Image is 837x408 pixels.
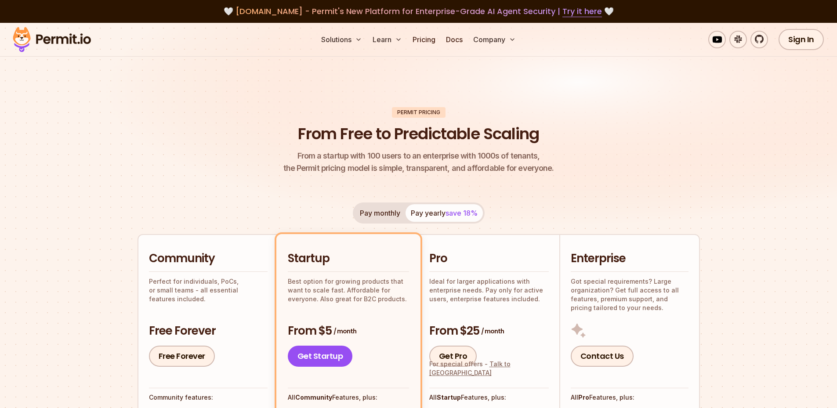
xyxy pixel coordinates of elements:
[578,394,589,401] strong: Pro
[295,394,332,401] strong: Community
[779,29,824,50] a: Sign In
[409,31,439,48] a: Pricing
[571,277,688,312] p: Got special requirements? Large organization? Get full access to all features, premium support, a...
[21,5,816,18] div: 🤍 🤍
[481,327,504,336] span: / month
[236,6,602,17] span: [DOMAIN_NAME] - Permit's New Platform for Enterprise-Grade AI Agent Security |
[283,150,554,174] p: the Permit pricing model is simple, transparent, and affordable for everyone.
[562,6,602,17] a: Try it here
[442,31,466,48] a: Docs
[571,251,688,267] h2: Enterprise
[318,31,366,48] button: Solutions
[429,346,477,367] a: Get Pro
[355,204,406,222] button: Pay monthly
[288,251,409,267] h2: Startup
[429,277,549,303] p: Ideal for larger applications with enterprise needs. Pay only for active users, enterprise featur...
[288,346,353,367] a: Get Startup
[429,393,549,402] h4: All Features, plus:
[149,393,268,402] h4: Community features:
[333,327,356,336] span: / month
[149,277,268,303] p: Perfect for individuals, PoCs, or small teams - all essential features included.
[429,251,549,267] h2: Pro
[283,150,554,162] span: From a startup with 100 users to an enterprise with 1000s of tenants,
[149,323,268,339] h3: Free Forever
[288,277,409,303] p: Best option for growing products that want to scale fast. Affordable for everyone. Also great for...
[288,323,409,339] h3: From $5
[437,394,461,401] strong: Startup
[470,31,519,48] button: Company
[369,31,406,48] button: Learn
[571,393,688,402] h4: All Features, plus:
[429,360,549,377] div: For special offers -
[298,123,539,145] h1: From Free to Predictable Scaling
[392,107,446,118] div: Permit Pricing
[429,323,549,339] h3: From $25
[288,393,409,402] h4: All Features, plus:
[149,346,215,367] a: Free Forever
[9,25,95,54] img: Permit logo
[571,346,634,367] a: Contact Us
[149,251,268,267] h2: Community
